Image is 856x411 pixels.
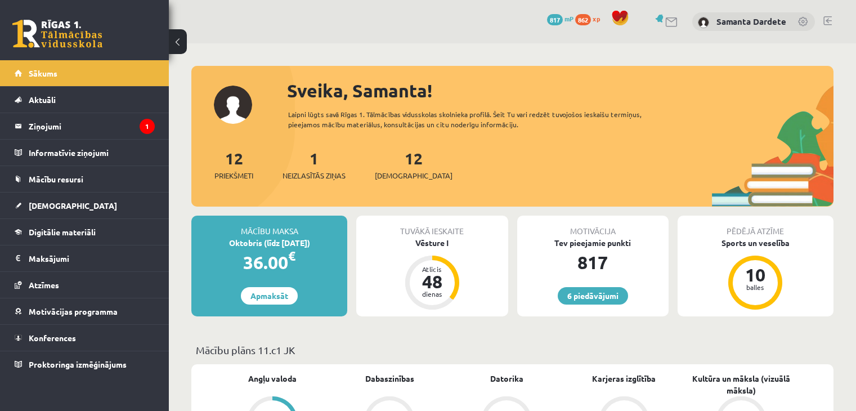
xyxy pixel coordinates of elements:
a: Karjeras izglītība [592,373,656,385]
span: [DEMOGRAPHIC_DATA] [29,200,117,211]
a: 12Priekšmeti [214,148,253,181]
span: 817 [547,14,563,25]
a: Aktuāli [15,87,155,113]
a: Datorika [490,373,523,385]
div: balles [738,284,772,291]
div: 36.00 [191,249,347,276]
legend: Maksājumi [29,245,155,271]
a: Kultūra un māksla (vizuālā māksla) [683,373,800,396]
a: Sākums [15,60,155,86]
div: Tuvākā ieskaite [356,216,508,237]
a: Informatīvie ziņojumi [15,140,155,166]
legend: Informatīvie ziņojumi [29,140,155,166]
a: Motivācijas programma [15,298,155,324]
img: Samanta Dardete [698,17,709,28]
span: Konferences [29,333,76,343]
a: Samanta Dardete [716,16,786,27]
span: Proktoringa izmēģinājums [29,359,127,369]
div: Atlicis [415,266,449,272]
a: Maksājumi [15,245,155,271]
div: Sveika, Samanta! [287,77,833,104]
a: Dabaszinības [365,373,414,385]
div: 10 [738,266,772,284]
div: Oktobris (līdz [DATE]) [191,237,347,249]
i: 1 [140,119,155,134]
div: 48 [415,272,449,291]
span: xp [593,14,600,23]
a: 6 piedāvājumi [558,287,628,305]
a: Angļu valoda [248,373,297,385]
span: mP [564,14,573,23]
a: Konferences [15,325,155,351]
a: Mācību resursi [15,166,155,192]
div: 817 [517,249,669,276]
a: 817 mP [547,14,573,23]
a: Rīgas 1. Tālmācības vidusskola [12,20,102,48]
span: Atzīmes [29,280,59,290]
div: Pēdējā atzīme [678,216,833,237]
div: Tev pieejamie punkti [517,237,669,249]
span: 862 [575,14,591,25]
p: Mācību plāns 11.c1 JK [196,342,829,358]
a: Ziņojumi1 [15,113,155,139]
span: Neizlasītās ziņas [283,170,346,181]
span: [DEMOGRAPHIC_DATA] [375,170,452,181]
span: € [288,248,295,264]
div: Sports un veselība [678,237,833,249]
a: 12[DEMOGRAPHIC_DATA] [375,148,452,181]
span: Mācību resursi [29,174,83,184]
div: Vēsture I [356,237,508,249]
a: Sports un veselība 10 balles [678,237,833,311]
a: Atzīmes [15,272,155,298]
a: 862 xp [575,14,606,23]
div: Laipni lūgts savā Rīgas 1. Tālmācības vidusskolas skolnieka profilā. Šeit Tu vari redzēt tuvojošo... [288,109,674,129]
span: Digitālie materiāli [29,227,96,237]
span: Priekšmeti [214,170,253,181]
a: [DEMOGRAPHIC_DATA] [15,193,155,218]
span: Motivācijas programma [29,306,118,316]
legend: Ziņojumi [29,113,155,139]
span: Sākums [29,68,57,78]
div: Motivācija [517,216,669,237]
a: Vēsture I Atlicis 48 dienas [356,237,508,311]
a: Proktoringa izmēģinājums [15,351,155,377]
div: Mācību maksa [191,216,347,237]
span: Aktuāli [29,95,56,105]
a: Apmaksāt [241,287,298,305]
div: dienas [415,291,449,297]
a: Digitālie materiāli [15,219,155,245]
a: 1Neizlasītās ziņas [283,148,346,181]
